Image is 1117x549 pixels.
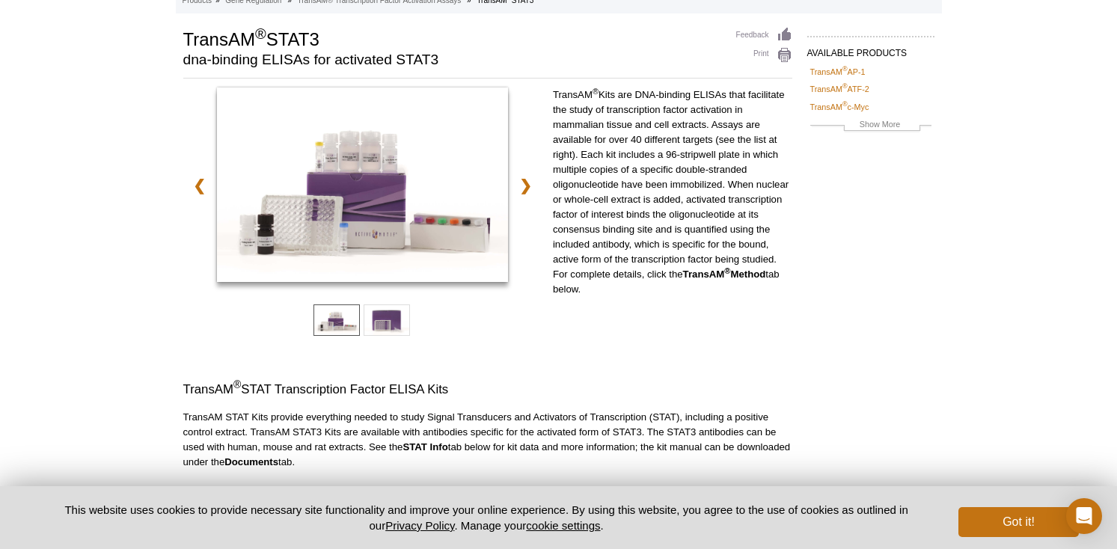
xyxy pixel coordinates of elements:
[39,502,934,533] p: This website uses cookies to provide necessary site functionality and improve your online experie...
[842,65,848,73] sup: ®
[810,65,866,79] a: TransAM®AP-1
[255,25,266,42] sup: ®
[736,47,792,64] a: Print
[183,381,792,399] h3: TransAM STAT Transcription Factor ELISA Kits
[724,266,730,275] sup: ®
[1066,498,1102,534] div: Open Intercom Messenger
[183,410,792,470] p: TransAM STAT Kits provide everything needed to study Signal Transducers and Activators of Transcr...
[385,519,454,532] a: Privacy Policy
[593,87,599,96] sup: ®
[842,83,848,91] sup: ®
[509,168,542,203] a: ❯
[526,519,600,532] button: cookie settings
[553,88,792,297] p: TransAM Kits are DNA-binding ELISAs that facilitate the study of transcription factor activation ...
[233,379,241,391] sup: ®
[224,456,278,467] strong: Documents
[958,507,1078,537] button: Got it!
[807,36,934,63] h2: AVAILABLE PRODUCTS
[183,168,215,203] a: ❮
[217,88,508,282] img: TransAM STAT3 Kit
[217,88,508,286] a: TransAM STAT3 Kit
[810,117,931,135] a: Show More
[810,100,869,114] a: TransAM®c-Myc
[842,100,848,108] sup: ®
[810,82,869,96] a: TransAM®ATF-2
[183,53,721,67] h2: dna-binding ELISAs for activated STAT3
[683,269,766,280] strong: TransAM Method
[183,27,721,49] h1: TransAM STAT3
[403,441,447,453] strong: STAT Info
[736,27,792,43] a: Feedback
